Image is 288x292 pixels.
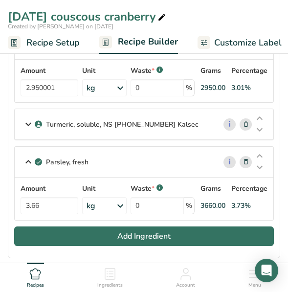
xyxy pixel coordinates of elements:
label: Unit [82,66,126,76]
p: Parsley, fresh [46,157,89,167]
p: Turmeric, soluble, NS [PHONE_NUMBER] Kalsec [46,119,199,130]
p: Waste [131,66,155,76]
div: kg [87,200,95,212]
span: Add Ingredient [117,230,171,242]
span: Created by [PERSON_NAME] on [DATE] [8,22,113,30]
span: Customize Label [214,36,282,49]
div: Parsley, fresh i [15,147,273,178]
div: 2950.00 [200,83,225,93]
p: Waste [131,183,155,194]
span: Ingredients [97,282,123,289]
span: Recipe Setup [26,36,80,49]
p: Grams [200,66,221,76]
p: Percentage [231,183,267,194]
a: Recipes [27,263,44,290]
span: Recipe Builder [118,35,178,48]
div: Turmeric, soluble, NS [PHONE_NUMBER] Kalsec i [15,109,273,140]
div: kg [87,82,95,94]
a: i [223,118,236,131]
div: Open Intercom Messenger [255,259,278,282]
label: Amount [21,66,78,76]
span: Recipes [27,282,44,289]
div: [DATE] couscous cranberry [8,8,168,25]
a: Recipe Setup [8,32,80,54]
a: Customize Label [198,32,282,54]
button: Add Ingredient [14,226,274,246]
a: Ingredients [97,263,123,290]
a: Recipe Builder [99,31,178,54]
a: Account [176,263,195,290]
label: Unit [82,183,126,194]
span: Account [176,282,195,289]
div: 3.01% [231,83,251,93]
span: Menu [248,282,261,289]
p: Percentage [231,66,267,76]
div: 3.73% [231,201,251,211]
div: 3660.00 [200,201,225,211]
label: Amount [21,183,78,194]
p: Grams [200,183,221,194]
a: i [223,156,236,168]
